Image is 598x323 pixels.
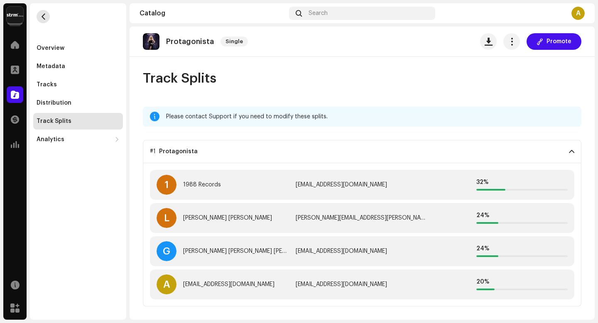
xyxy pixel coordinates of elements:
div: Luis Felipe Carvalho de Nagy [183,215,272,221]
span: #1 [150,148,156,155]
re-m-nav-dropdown: Analytics [33,131,123,148]
div: 1 [157,175,176,195]
span: Search [309,10,328,17]
p: Protagonista [166,37,214,46]
div: Gabriel D' Lucca Corrêa Valério Pinheiro [183,248,289,254]
div: Track Splits [37,118,71,125]
span: 24 [476,246,484,252]
re-m-nav-item: Distribution [33,95,123,111]
re-m-nav-item: Tracks [33,76,123,93]
p-accordion-header: #1Protagonista [143,140,581,163]
div: Catalog [140,10,286,17]
re-m-nav-item: Overview [33,40,123,56]
re-m-nav-item: Track Splits [33,113,123,130]
div: G [157,241,176,261]
button: Promote [527,33,581,50]
span: Single [221,37,248,46]
div: amandaleao@nous-music.com [183,281,274,288]
div: 1988 Records [183,181,221,188]
div: L [157,208,176,228]
div: Protagonista [159,148,198,155]
div: Metadata [37,63,65,70]
div: amandaleao@nous-music.com [296,281,428,288]
span: 32 [476,179,483,185]
img: 408b884b-546b-4518-8448-1008f9c76b02 [7,7,23,23]
div: adonisventura@1988rec.com [296,181,428,188]
span: Promote [547,33,571,50]
re-m-nav-item: Metadata [33,58,123,75]
div: Tracks [37,81,57,88]
div: Please contact Support if you need to modify these splits. [166,112,575,122]
div: A [157,274,176,294]
p-accordion-content: #1Protagonista [143,163,581,306]
span: % [484,279,489,285]
span: 24 [476,213,484,218]
span: Track Splits [143,70,216,87]
img: 7aa94ad2-a4b9-40e0-ae20-29018cf48cde [143,33,159,50]
div: A [571,7,585,20]
span: % [483,179,488,185]
div: Distribution [37,100,71,106]
div: nagy@denagy.com.br [296,215,428,221]
div: Analytics [37,136,64,143]
span: % [484,213,489,218]
span: % [484,246,489,252]
div: dluccx@gmail.com [296,248,428,254]
span: 20 [476,279,484,285]
div: Overview [37,45,64,51]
